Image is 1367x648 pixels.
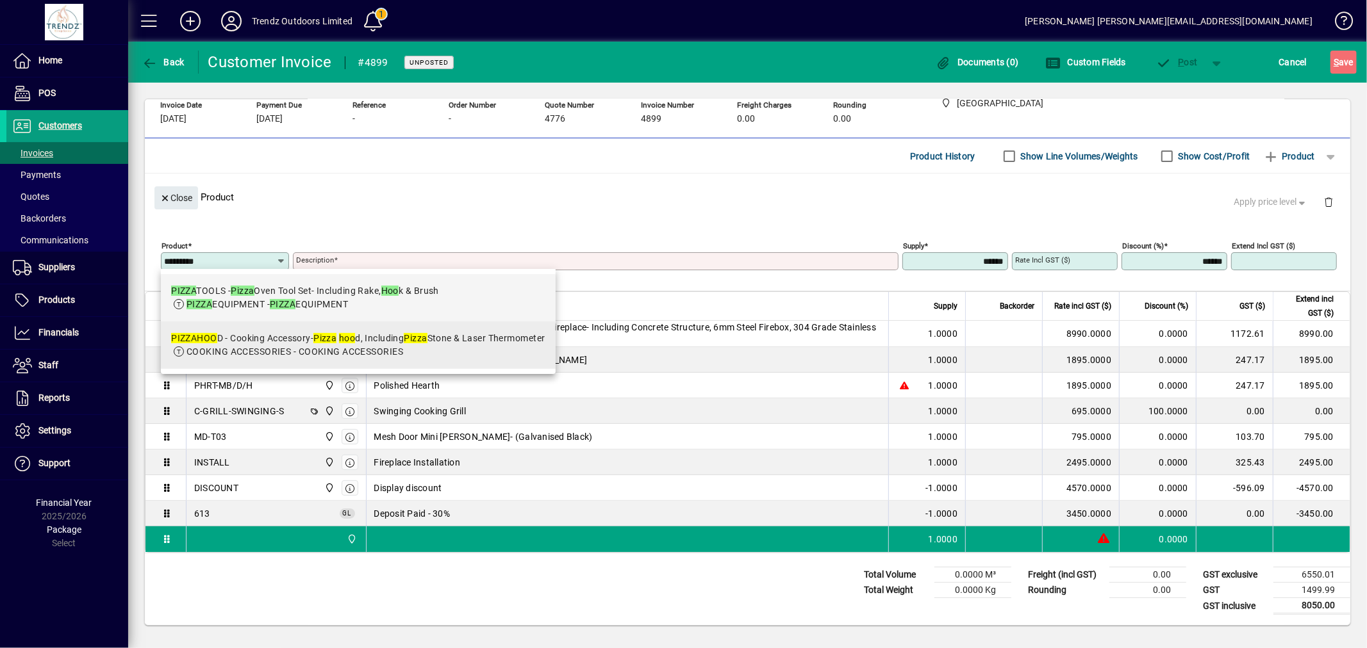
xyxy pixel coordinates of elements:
span: Rate incl GST ($) [1054,299,1111,313]
td: GST [1197,583,1273,598]
div: 3450.0000 [1050,507,1111,520]
span: Mini [PERSON_NAME] Plastered & Painted Fireplace- Including Concrete Structure, 6mm Steel Firebox... [374,321,881,346]
div: 2495.0000 [1050,456,1111,469]
td: 1895.00 [1273,347,1350,373]
button: Post [1150,51,1204,74]
span: Supply [934,299,957,313]
mat-label: Supply [903,241,924,250]
span: Reports [38,393,70,403]
a: Reports [6,382,128,414]
div: INSTALL [194,456,230,469]
div: 1895.0000 [1050,379,1111,392]
td: 0.0000 Kg [934,583,1011,598]
span: Deposit Paid - 30% [374,507,451,520]
div: #4899 [358,53,388,73]
span: Close [160,188,193,209]
em: PIZZA [186,299,212,309]
span: Display discount [374,482,442,494]
div: 4570.0000 [1050,482,1111,494]
button: Apply price level [1229,191,1314,214]
span: [DATE] [160,114,186,124]
em: Pizza [313,333,336,343]
a: Payments [6,164,128,186]
span: Financials [38,327,79,337]
span: Deposit Paid [194,507,210,520]
span: Extend incl GST ($) [1281,292,1334,320]
div: DISCOUNT [194,482,238,494]
td: 247.17 [1196,347,1273,373]
mat-option: PIZZATOOLS - Pizza Oven Tool Set- Including Rake, Hook & Brush [161,274,555,321]
td: Total Volume [857,567,934,583]
span: Documents (0) [936,57,1019,67]
div: 8990.0000 [1050,327,1111,340]
span: POS [38,88,56,98]
app-page-header-button: Delete [1313,196,1344,207]
span: Back [142,57,185,67]
span: 1.0000 [929,379,958,392]
div: MD-T03 [194,430,227,443]
span: 1.0000 [929,456,958,469]
span: New Plymouth [321,404,336,418]
div: 795.0000 [1050,430,1111,443]
span: Unposted [410,58,449,67]
td: GST inclusive [1197,598,1273,614]
span: Backorder [1000,299,1034,313]
td: 0.00 [1109,583,1186,598]
div: Product [145,174,1350,220]
button: Profile [211,10,252,33]
span: GL [343,510,352,517]
td: 8990.00 [1273,321,1350,347]
mat-option: PIZZAHOOD - Cooking Accessory- Pizza hood, Including Pizza Stone & Laser Thermometer [161,321,555,369]
span: Swinging Cooking Grill [374,405,467,417]
span: Polished Hearth [374,379,440,392]
span: 4776 [545,114,565,124]
td: 325.43 [1196,450,1273,475]
td: 795.00 [1273,424,1350,450]
button: Add [170,10,211,33]
mat-label: Discount (%) [1122,241,1164,250]
td: 1895.00 [1273,373,1350,398]
button: Cancel [1276,51,1311,74]
button: Back [138,51,188,74]
a: Financials [6,317,128,349]
td: 0.00 [1109,567,1186,583]
td: -3450.00 [1273,501,1350,526]
span: 1.0000 [929,533,958,546]
em: PIZZA [171,286,196,296]
mat-label: Rate incl GST ($) [1015,255,1070,264]
button: Save [1330,51,1357,74]
span: Quotes [13,191,49,202]
span: Backorders [13,213,66,223]
a: Communications [6,229,128,251]
span: - [449,114,451,124]
span: Suppliers [38,262,75,272]
span: Cancel [1279,52,1307,72]
em: PIZZA [270,299,295,309]
span: [DATE] [256,114,283,124]
td: 0.0000 M³ [934,567,1011,583]
td: 1499.99 [1273,583,1350,598]
td: 0.0000 [1119,373,1196,398]
span: 1.0000 [929,430,958,443]
span: Settings [38,425,71,435]
td: 0.0000 [1119,424,1196,450]
label: Show Line Volumes/Weights [1018,150,1138,163]
td: 247.17 [1196,373,1273,398]
td: 1172.61 [1196,321,1273,347]
em: HOO [197,333,217,343]
td: 0.0000 [1119,501,1196,526]
span: Custom Fields [1045,57,1126,67]
span: COOKING ACCESSORIES - COOKING ACCESSORIES [186,346,403,357]
span: Staff [38,360,58,370]
div: C-GRILL-SWINGING-S [194,405,285,417]
td: Total Weight [857,583,934,598]
span: 0.00 [737,114,755,124]
span: New Plymouth [321,430,336,444]
span: Discount (%) [1145,299,1188,313]
td: 8050.00 [1273,598,1350,614]
em: Pizza [231,286,254,296]
mat-label: Product [162,241,188,250]
div: [PERSON_NAME] [PERSON_NAME][EMAIL_ADDRESS][DOMAIN_NAME] [1025,11,1313,31]
div: TOOLS - Oven Tool Set- Including Rake, k & Brush [171,284,439,298]
td: Rounding [1022,583,1109,598]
